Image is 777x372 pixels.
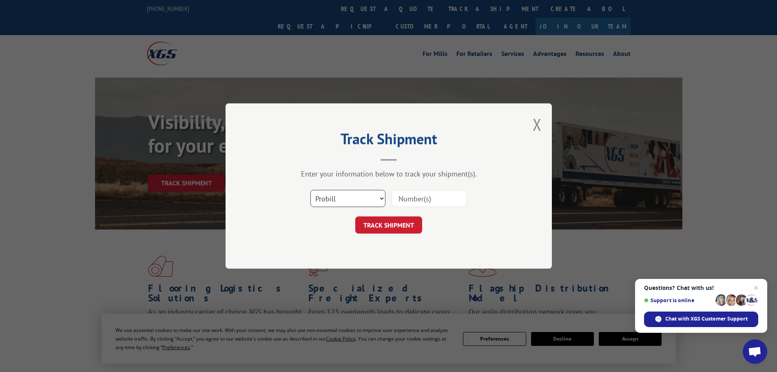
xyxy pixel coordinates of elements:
[644,285,758,291] span: Questions? Chat with us!
[266,133,511,149] h2: Track Shipment
[392,190,467,207] input: Number(s)
[751,283,761,293] span: Close chat
[533,114,542,135] button: Close modal
[644,297,713,303] span: Support is online
[355,216,422,234] button: TRACK SHIPMENT
[665,315,748,323] span: Chat with XGS Customer Support
[644,312,758,327] div: Chat with XGS Customer Support
[266,169,511,178] div: Enter your information below to track your shipment(s).
[743,339,767,364] div: Open chat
